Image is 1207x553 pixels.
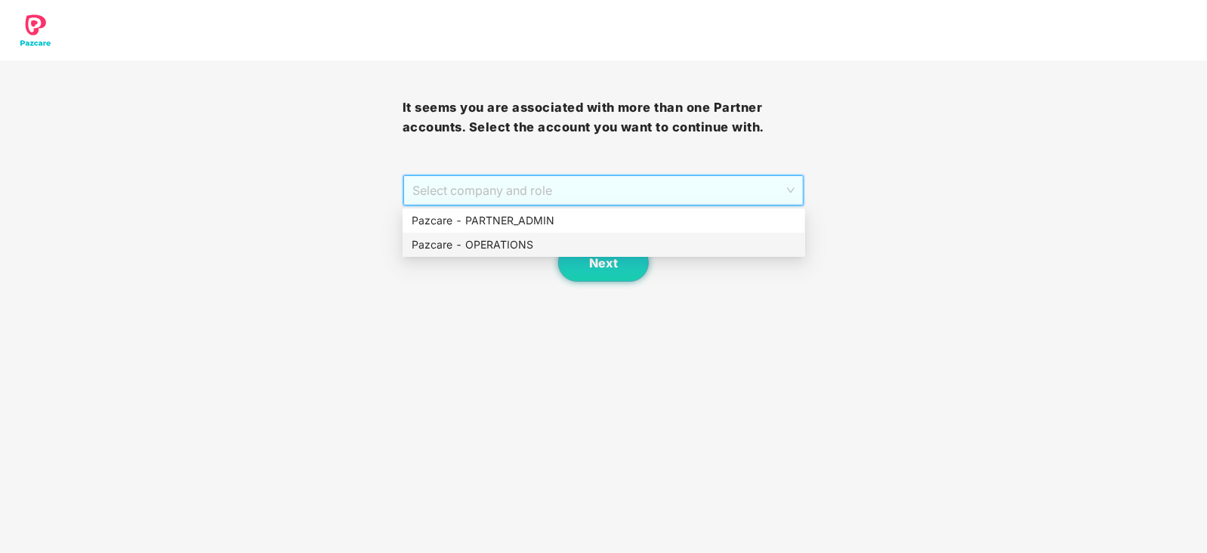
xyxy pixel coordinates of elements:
div: Pazcare - OPERATIONS [403,233,805,257]
div: Pazcare - OPERATIONS [412,236,796,253]
h3: It seems you are associated with more than one Partner accounts. Select the account you want to c... [403,98,805,137]
div: Pazcare - PARTNER_ADMIN [412,212,796,229]
button: Next [558,244,649,282]
span: Next [589,256,618,270]
span: Select company and role [412,176,795,205]
div: Pazcare - PARTNER_ADMIN [403,209,805,233]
